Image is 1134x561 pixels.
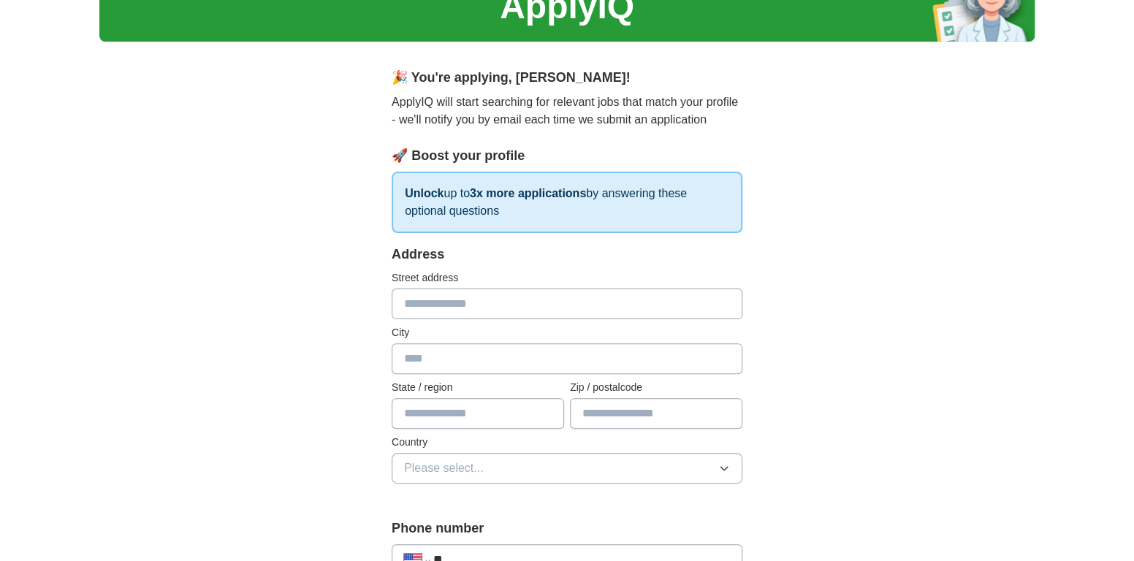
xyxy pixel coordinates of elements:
button: Please select... [392,453,742,484]
div: 🎉 You're applying , [PERSON_NAME] ! [392,68,742,88]
label: Zip / postalcode [570,380,742,395]
strong: Unlock [405,187,444,199]
div: Address [392,245,742,264]
label: State / region [392,380,564,395]
strong: 3x more applications [470,187,586,199]
label: City [392,325,742,340]
span: Please select... [404,459,484,477]
p: up to by answering these optional questions [392,172,742,233]
div: 🚀 Boost your profile [392,146,742,166]
label: Phone number [392,519,742,538]
label: Country [392,435,742,450]
p: ApplyIQ will start searching for relevant jobs that match your profile - we'll notify you by emai... [392,93,742,129]
label: Street address [392,270,742,286]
